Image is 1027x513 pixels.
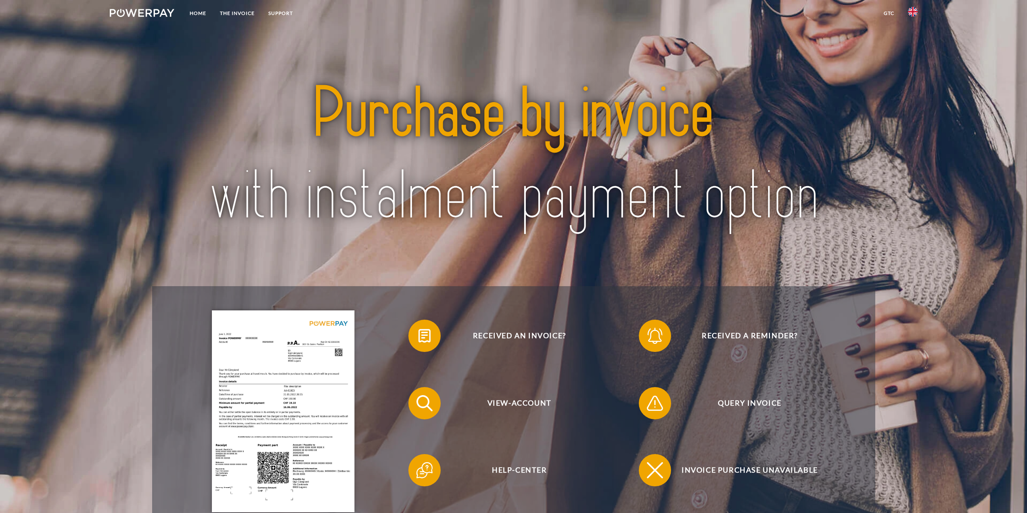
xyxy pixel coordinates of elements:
img: qb_close.svg [645,460,665,480]
img: qb_warning.svg [645,393,665,413]
button: Received a reminder? [639,320,849,352]
a: GTC [877,6,901,21]
a: Support [261,6,300,21]
button: View-Account [408,387,618,419]
img: qb_help.svg [414,460,435,480]
a: THE INVOICE [213,6,261,21]
span: Received an invoice? [420,320,618,352]
img: single_invoice_powerpay_en.jpg [212,310,354,512]
span: View-Account [420,387,618,419]
button: Query Invoice [639,387,849,419]
img: title-powerpay_en.svg [194,51,833,260]
button: Help-Center [408,454,618,486]
img: qb_bell.svg [645,326,665,346]
img: en [908,7,918,17]
button: Received an invoice? [408,320,618,352]
img: qb_search.svg [414,393,435,413]
button: Invoice purchase unavailable [639,454,849,486]
span: Help-Center [420,454,618,486]
img: qb_bill.svg [414,326,435,346]
a: Home [183,6,213,21]
span: Query Invoice [651,387,849,419]
img: logo-powerpay-white.svg [110,9,175,17]
span: Received a reminder? [651,320,849,352]
span: Invoice purchase unavailable [651,454,849,486]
